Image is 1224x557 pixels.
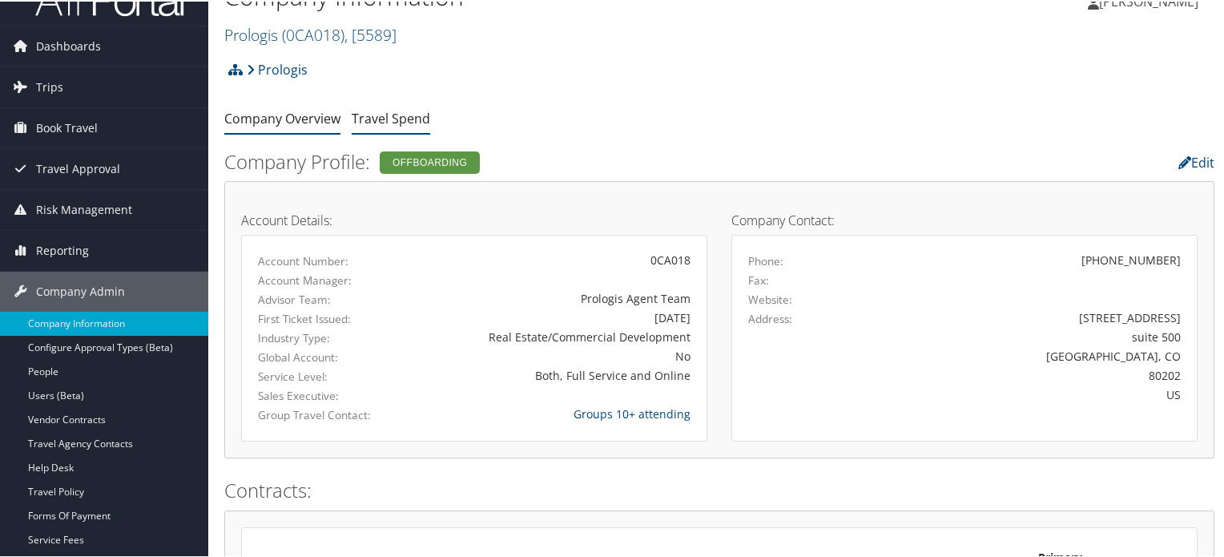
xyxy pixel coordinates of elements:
label: Global Account: [258,348,386,364]
a: Prologis [247,52,308,84]
label: First Ticket Issued: [258,309,386,325]
div: Offboarding [380,150,480,172]
div: 0CA018 [410,250,691,267]
label: Advisor Team: [258,290,386,306]
span: Risk Management [36,188,132,228]
div: Prologis Agent Team [410,289,691,305]
h2: Contracts: [224,475,1214,503]
div: suite 500 [863,327,1182,344]
label: Account Number: [258,252,386,268]
span: , [ 5589 ] [344,22,397,44]
span: Travel Approval [36,147,120,188]
span: Trips [36,66,63,106]
a: Travel Spend [352,108,430,126]
div: [GEOGRAPHIC_DATA], CO [863,346,1182,363]
span: Book Travel [36,107,98,147]
h4: Company Contact: [731,212,1198,225]
div: [DATE] [410,308,691,325]
label: Fax: [748,271,769,287]
div: 80202 [863,365,1182,382]
span: Company Admin [36,270,125,310]
div: Both, Full Service and Online [410,365,691,382]
h4: Account Details: [241,212,707,225]
a: Groups 10+ attending [574,405,691,420]
label: Group Travel Contact: [258,406,386,422]
div: No [410,346,691,363]
label: Website: [748,290,792,306]
span: Dashboards [36,25,101,65]
a: Edit [1178,152,1214,170]
label: Service Level: [258,367,386,383]
div: [PHONE_NUMBER] [1081,250,1181,267]
label: Sales Executive: [258,386,386,402]
div: Real Estate/Commercial Development [410,327,691,344]
div: [STREET_ADDRESS] [863,308,1182,325]
a: Prologis [224,22,397,44]
label: Phone: [748,252,783,268]
span: ( 0CA018 ) [282,22,344,44]
label: Industry Type: [258,329,386,345]
h2: Company Profile: [224,147,876,174]
label: Address: [748,309,792,325]
span: Reporting [36,229,89,269]
a: Company Overview [224,108,340,126]
div: US [863,385,1182,402]
label: Account Manager: [258,271,386,287]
